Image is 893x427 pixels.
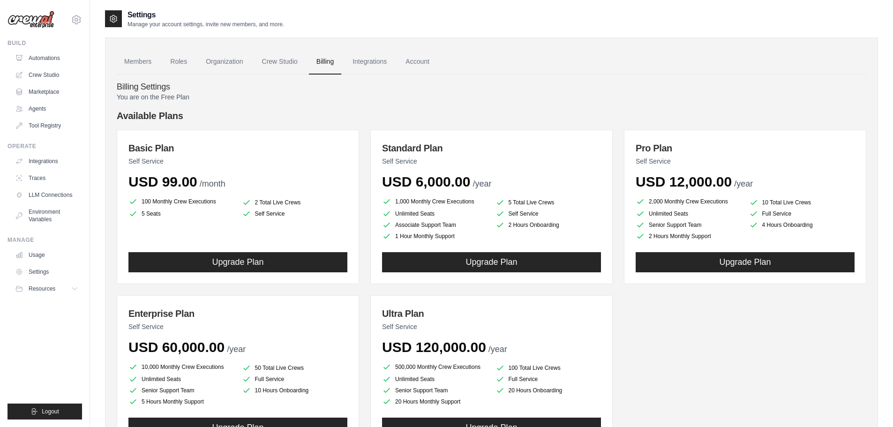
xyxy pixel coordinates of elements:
li: 100 Total Live Crews [495,363,601,373]
button: Upgrade Plan [128,252,347,272]
span: /month [200,179,225,188]
span: /year [734,179,753,188]
p: Self Service [636,157,855,166]
a: Tool Registry [11,118,82,133]
li: Senior Support Team [128,386,234,395]
li: Unlimited Seats [636,209,742,218]
h4: Billing Settings [117,82,866,92]
a: Marketplace [11,84,82,99]
a: Integrations [11,154,82,169]
li: 5 Seats [128,209,234,218]
div: Build [8,39,82,47]
li: 2 Total Live Crews [242,198,348,207]
a: Crew Studio [11,67,82,82]
div: Operate [8,142,82,150]
li: 10,000 Monthly Crew Executions [128,361,234,373]
h3: Ultra Plan [382,307,601,320]
li: Unlimited Seats [382,375,488,384]
li: 4 Hours Onboarding [749,220,855,230]
li: Self Service [495,209,601,218]
span: /year [488,345,507,354]
li: Full Service [495,375,601,384]
li: Self Service [242,209,348,218]
li: 20 Hours Monthly Support [382,397,488,406]
p: Manage your account settings, invite new members, and more. [128,21,284,28]
p: Self Service [128,157,347,166]
span: USD 6,000.00 [382,174,470,189]
span: Logout [42,408,59,415]
span: Resources [29,285,55,292]
span: /year [473,179,491,188]
a: Members [117,49,159,75]
a: Roles [163,49,195,75]
span: USD 99.00 [128,174,197,189]
li: 2 Hours Monthly Support [636,232,742,241]
a: Agents [11,101,82,116]
li: 500,000 Monthly Crew Executions [382,361,488,373]
a: Automations [11,51,82,66]
h3: Enterprise Plan [128,307,347,320]
a: Organization [198,49,250,75]
li: Associate Support Team [382,220,488,230]
button: Logout [8,404,82,420]
li: 5 Total Live Crews [495,198,601,207]
li: Senior Support Team [636,220,742,230]
h3: Standard Plan [382,142,601,155]
li: 2,000 Monthly Crew Executions [636,196,742,207]
li: Unlimited Seats [382,209,488,218]
span: USD 60,000.00 [128,339,225,355]
li: 5 Hours Monthly Support [128,397,234,406]
a: Crew Studio [255,49,305,75]
li: 10 Hours Onboarding [242,386,348,395]
li: 10 Total Live Crews [749,198,855,207]
li: Full Service [749,209,855,218]
span: USD 120,000.00 [382,339,486,355]
li: 50 Total Live Crews [242,363,348,373]
a: Integrations [345,49,394,75]
li: 1,000 Monthly Crew Executions [382,196,488,207]
span: /year [227,345,246,354]
p: Self Service [382,322,601,331]
a: Settings [11,264,82,279]
button: Upgrade Plan [382,252,601,272]
a: Traces [11,171,82,186]
li: 2 Hours Onboarding [495,220,601,230]
div: Manage [8,236,82,244]
a: Environment Variables [11,204,82,227]
li: Senior Support Team [382,386,488,395]
li: 100 Monthly Crew Executions [128,196,234,207]
img: Logo [8,11,54,29]
li: 20 Hours Onboarding [495,386,601,395]
p: Self Service [128,322,347,331]
h2: Settings [128,9,284,21]
li: Full Service [242,375,348,384]
p: You are on the Free Plan [117,92,866,102]
a: Usage [11,247,82,262]
span: USD 12,000.00 [636,174,732,189]
p: Self Service [382,157,601,166]
h3: Pro Plan [636,142,855,155]
h3: Basic Plan [128,142,347,155]
button: Upgrade Plan [636,252,855,272]
li: Unlimited Seats [128,375,234,384]
h4: Available Plans [117,109,866,122]
a: Billing [309,49,341,75]
li: 1 Hour Monthly Support [382,232,488,241]
a: LLM Connections [11,187,82,202]
a: Account [398,49,437,75]
button: Resources [11,281,82,296]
